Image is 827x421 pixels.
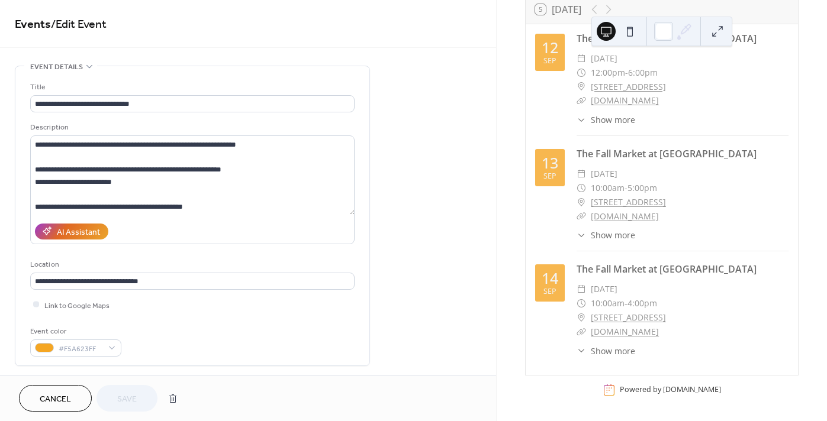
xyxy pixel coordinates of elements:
button: ​Show more [577,229,635,241]
span: 12:00pm [591,66,625,80]
button: ​Show more [577,114,635,126]
a: [STREET_ADDRESS] [591,195,666,209]
a: [DOMAIN_NAME] [591,326,659,337]
a: [DOMAIN_NAME] [591,210,659,222]
span: 6:00pm [628,66,658,80]
a: [DOMAIN_NAME] [663,385,721,395]
div: Event color [30,325,119,338]
span: [DATE] [591,167,617,181]
span: Show more [591,229,635,241]
div: Title [30,81,352,93]
div: ​ [577,114,586,126]
span: 10:00am [591,296,625,310]
a: The Fall Market at [GEOGRAPHIC_DATA] [577,147,757,160]
span: [DATE] [591,51,617,66]
a: [STREET_ADDRESS] [591,310,666,325]
span: / Edit Event [51,13,107,36]
span: [DATE] [591,282,617,296]
div: ​ [577,209,586,224]
div: ​ [577,296,586,310]
div: ​ [577,282,586,296]
span: Show more [591,345,635,357]
div: ​ [577,167,586,181]
div: ​ [577,325,586,339]
span: Cancel [40,393,71,406]
div: ​ [577,66,586,80]
span: Event details [30,61,83,73]
div: ​ [577,195,586,209]
span: Show more [591,114,635,126]
span: - [625,296,628,310]
a: [STREET_ADDRESS] [591,80,666,94]
div: 14 [542,271,558,286]
div: ​ [577,93,586,108]
div: ​ [577,229,586,241]
div: AI Assistant [57,226,100,238]
div: Sep [543,288,556,296]
span: #F5A623FF [59,342,102,355]
span: Link to Google Maps [44,299,110,312]
button: Cancel [19,385,92,412]
button: AI Assistant [35,224,108,239]
div: ​ [577,51,586,66]
span: 5:00pm [628,181,657,195]
div: ​ [577,345,586,357]
div: Sep [543,173,556,180]
a: [DOMAIN_NAME] [591,95,659,106]
div: Sep [543,57,556,65]
div: ​ [577,80,586,94]
span: - [625,181,628,195]
div: Description [30,121,352,134]
span: - [625,66,628,80]
span: 4:00pm [628,296,657,310]
div: Location [30,258,352,271]
div: 12 [542,40,558,55]
div: ​ [577,310,586,325]
span: 10:00am [591,181,625,195]
div: ​ [577,181,586,195]
div: Powered by [620,385,721,395]
button: ​Show more [577,345,635,357]
a: The Fall Market at [GEOGRAPHIC_DATA] [577,32,757,45]
div: 13 [542,156,558,170]
a: Events [15,13,51,36]
a: The Fall Market at [GEOGRAPHIC_DATA] [577,263,757,276]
